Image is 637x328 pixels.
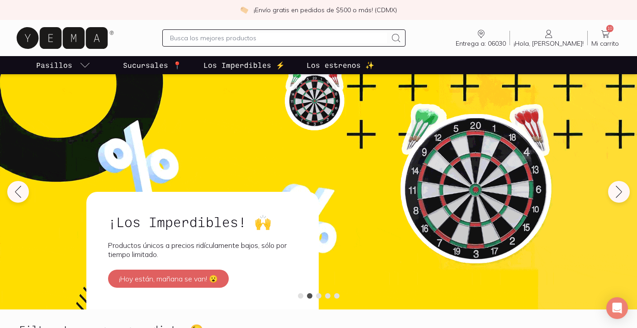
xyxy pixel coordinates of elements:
img: check [240,6,248,14]
a: 10Mi carrito [588,29,623,48]
a: Los Imperdibles ⚡️ [202,56,287,74]
p: Los Imperdibles ⚡️ [203,60,285,71]
a: Sucursales 📍 [121,56,184,74]
a: ¡Los Imperdibles! 🙌Productos únicos a precios ridículamente bajos, sólo por tiempo limitado.¡Hoy ... [86,192,319,309]
p: Productos únicos a precios ridículamente bajos, sólo por tiempo limitado. [108,241,297,259]
a: Los estrenos ✨ [305,56,376,74]
div: Open Intercom Messenger [606,297,628,319]
span: Mi carrito [591,39,619,48]
a: pasillo-todos-link [34,56,92,74]
span: Entrega a: 06030 [456,39,506,48]
span: 10 [606,25,613,32]
p: Los estrenos ✨ [307,60,374,71]
p: ¡Envío gratis en pedidos de $500 o más! (CDMX) [254,5,397,14]
a: ¡Hola, [PERSON_NAME]! [510,29,587,48]
p: Sucursales 📍 [123,60,182,71]
input: Busca los mejores productos [170,33,387,43]
span: ¡Hola, [PERSON_NAME]! [514,39,584,48]
button: ¡Hoy están, mañana se van! 😮 [108,270,229,288]
a: Entrega a: 06030 [452,29,510,48]
h2: ¡Los Imperdibles! 🙌 [108,214,297,230]
p: Pasillos [36,60,72,71]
